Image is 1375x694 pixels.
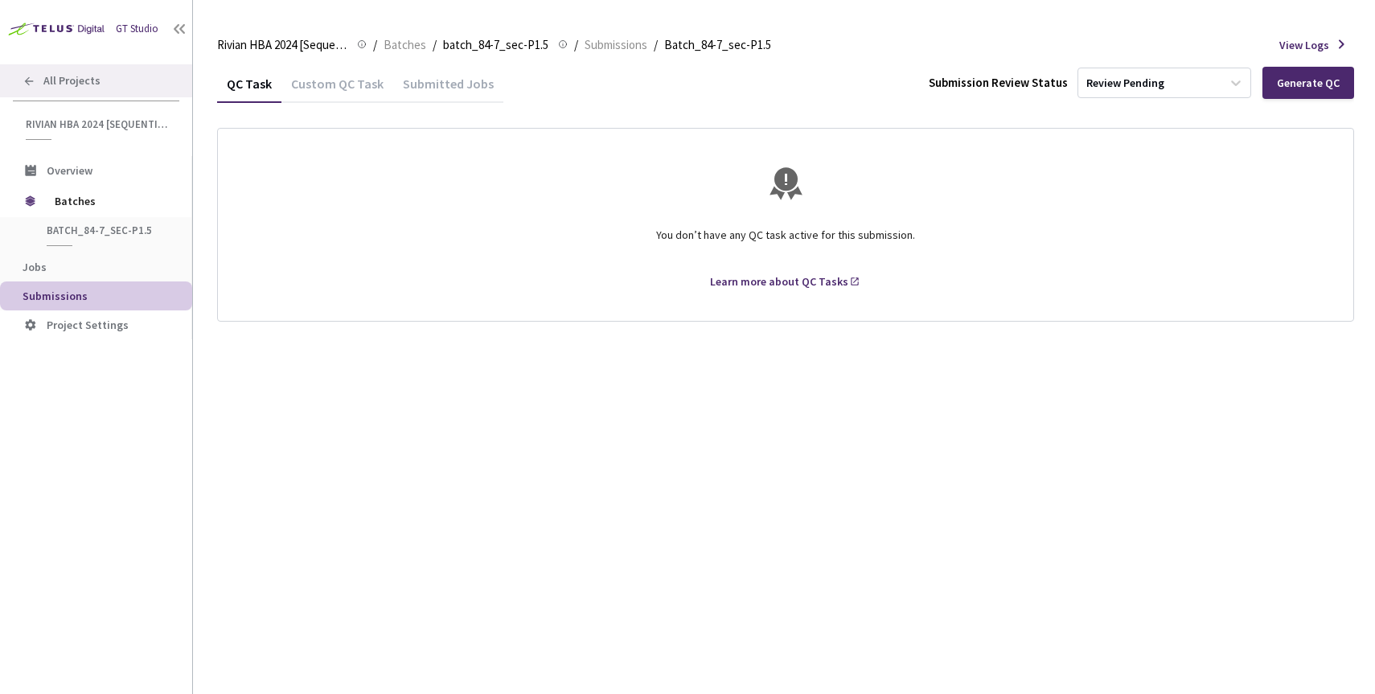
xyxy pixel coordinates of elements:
div: Review Pending [1086,76,1164,91]
div: QC Task [217,76,281,103]
div: You don’t have any QC task active for this submission. [237,213,1334,273]
span: Overview [47,163,92,178]
div: Learn more about QC Tasks [710,273,848,290]
span: All Projects [43,74,101,88]
span: Project Settings [47,318,129,332]
li: / [373,35,377,55]
span: Batches [55,185,165,217]
span: batch_84-7_sec-P1.5 [47,224,166,237]
a: Batches [380,35,429,53]
span: Batch_84-7_sec-P1.5 [664,35,771,55]
li: / [433,35,437,55]
div: Generate QC [1277,76,1340,89]
div: Custom QC Task [281,76,393,103]
span: Batches [384,35,426,55]
div: Submitted Jobs [393,76,503,103]
span: batch_84-7_sec-P1.5 [443,35,548,55]
span: Submissions [585,35,647,55]
li: / [654,35,658,55]
div: Submission Review Status [929,73,1068,92]
div: GT Studio [116,21,158,37]
span: Jobs [23,260,47,274]
span: Rivian HBA 2024 [Sequential] [26,117,170,131]
span: Rivian HBA 2024 [Sequential] [217,35,347,55]
span: View Logs [1279,36,1329,54]
span: Submissions [23,289,88,303]
li: / [574,35,578,55]
a: Submissions [581,35,651,53]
